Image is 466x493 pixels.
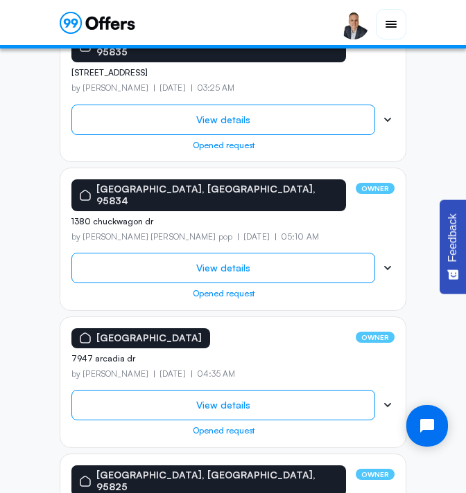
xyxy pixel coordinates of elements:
[71,354,395,364] p: 7947 arcadia dr
[71,217,395,226] p: 1380 chuckwagon dr
[71,253,375,283] button: View details
[96,183,338,207] p: [GEOGRAPHIC_DATA], [GEOGRAPHIC_DATA], 95834
[447,213,459,262] span: Feedback
[395,393,460,458] iframe: Tidio Chat
[96,469,338,493] p: [GEOGRAPHIC_DATA], [GEOGRAPHIC_DATA], 95825
[96,332,202,344] p: [GEOGRAPHIC_DATA]
[275,232,319,242] p: 05:10 AM
[71,390,375,420] button: View details
[238,232,275,242] p: [DATE]
[356,332,395,343] p: owner
[356,469,395,480] p: owner
[440,199,466,294] button: Feedback - Show survey
[71,141,375,150] div: Opened request
[71,68,395,78] p: [STREET_ADDRESS]
[154,83,191,93] p: [DATE]
[154,369,191,379] p: [DATE]
[71,426,375,436] div: Opened request
[71,105,375,135] button: View details
[338,9,369,39] img: Matt Loeffler
[191,369,236,379] p: 04:35 AM
[71,83,154,93] p: by [PERSON_NAME]
[71,369,154,379] p: by [PERSON_NAME]
[71,232,238,242] p: by [PERSON_NAME] [PERSON_NAME] pop
[356,183,395,194] p: owner
[71,289,375,298] div: Opened request
[191,83,235,93] p: 03:25 AM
